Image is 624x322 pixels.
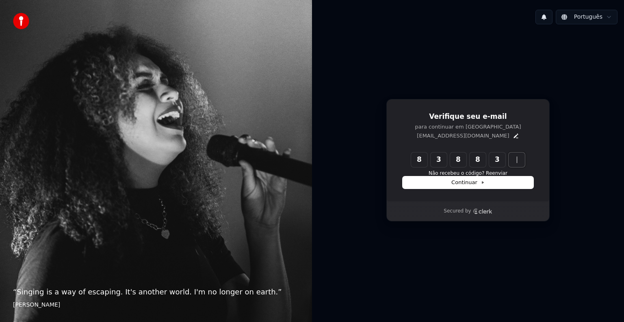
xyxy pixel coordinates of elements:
button: Continuar [403,176,533,189]
img: youka [13,13,29,29]
button: Não recebeu o código? Reenviar [429,170,507,177]
button: Edit [513,133,519,139]
p: Secured by [444,208,471,215]
p: para continuar em [GEOGRAPHIC_DATA] [403,123,533,131]
a: Clerk logo [473,208,492,214]
h1: Verifique seu e-mail [403,112,533,122]
p: [EMAIL_ADDRESS][DOMAIN_NAME] [417,132,509,140]
footer: [PERSON_NAME] [13,301,299,309]
span: Continuar [451,179,485,186]
input: Enter verification code [411,152,541,167]
p: “ Singing is a way of escaping. It's another world. I'm no longer on earth. ” [13,286,299,298]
